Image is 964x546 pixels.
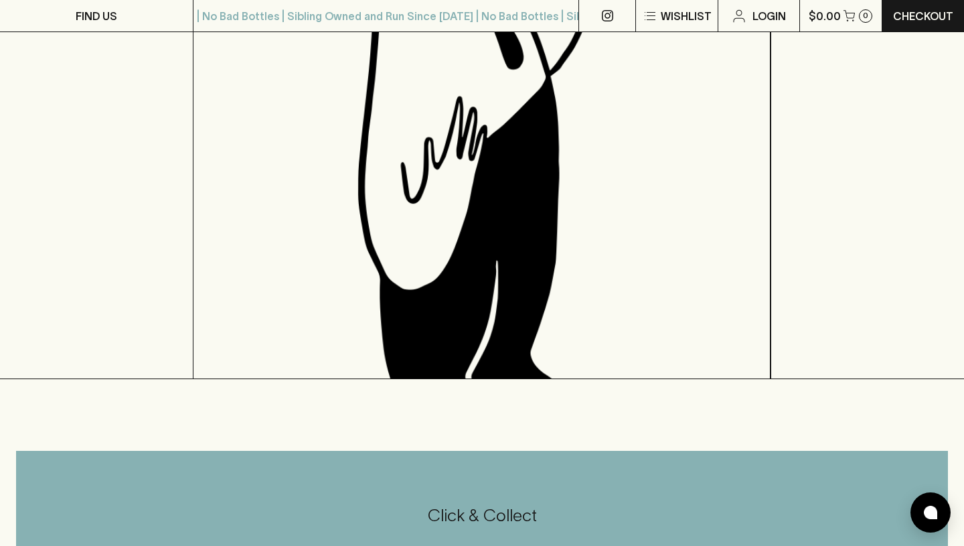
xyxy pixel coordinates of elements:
p: $0.00 [809,8,841,24]
img: bubble-icon [924,506,937,519]
p: Login [752,8,786,24]
h5: Click & Collect [16,504,948,527]
p: Wishlist [661,8,712,24]
p: Checkout [893,8,953,24]
p: 0 [863,12,868,19]
p: FIND US [76,8,117,24]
